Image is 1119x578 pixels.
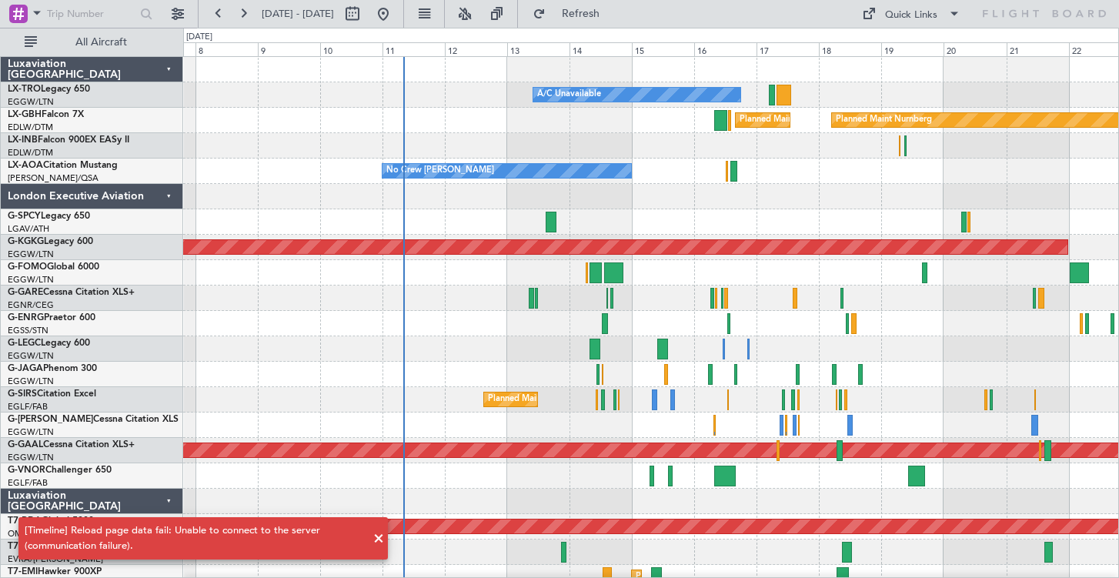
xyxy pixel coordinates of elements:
div: Planned Maint Nurnberg [836,109,932,132]
span: G-SPCY [8,212,41,221]
div: 16 [694,42,757,56]
div: 11 [382,42,445,56]
a: G-KGKGLegacy 600 [8,237,93,246]
div: 20 [944,42,1006,56]
button: All Aircraft [17,30,167,55]
a: LX-AOACitation Mustang [8,161,118,170]
a: LX-INBFalcon 900EX EASy II [8,135,129,145]
a: G-SIRSCitation Excel [8,389,96,399]
div: No Crew [PERSON_NAME] [386,159,494,182]
span: LX-INB [8,135,38,145]
a: EDLW/DTM [8,122,53,133]
span: G-VNOR [8,466,45,475]
a: EGGW/LTN [8,426,54,438]
div: 18 [819,42,881,56]
a: EGGW/LTN [8,96,54,108]
a: EGGW/LTN [8,350,54,362]
div: 14 [570,42,632,56]
div: A/C Unavailable [537,83,601,106]
a: EGGW/LTN [8,376,54,387]
div: [Timeline] Reload page data fail: Unable to connect to the server (communication failure). [25,523,365,553]
div: 13 [507,42,570,56]
a: G-[PERSON_NAME]Cessna Citation XLS [8,415,179,424]
span: G-LEGC [8,339,41,348]
a: LGAV/ATH [8,223,49,235]
span: LX-TRO [8,85,41,94]
span: [DATE] - [DATE] [262,7,334,21]
div: 19 [881,42,944,56]
div: [DATE] [186,31,212,44]
a: G-GAALCessna Citation XLS+ [8,440,135,449]
span: LX-AOA [8,161,43,170]
a: G-LEGCLegacy 600 [8,339,90,348]
span: LX-GBH [8,110,42,119]
div: Quick Links [885,8,937,23]
a: EGLF/FAB [8,401,48,413]
a: G-SPCYLegacy 650 [8,212,90,221]
span: G-GAAL [8,440,43,449]
button: Quick Links [854,2,968,26]
span: G-KGKG [8,237,44,246]
span: G-GARE [8,288,43,297]
a: G-ENRGPraetor 600 [8,313,95,322]
a: G-JAGAPhenom 300 [8,364,97,373]
a: EGGW/LTN [8,452,54,463]
span: G-ENRG [8,313,44,322]
div: 9 [258,42,320,56]
a: EGGW/LTN [8,274,54,286]
a: G-VNORChallenger 650 [8,466,112,475]
a: [PERSON_NAME]/QSA [8,172,99,184]
a: G-GARECessna Citation XLS+ [8,288,135,297]
a: EGLF/FAB [8,477,48,489]
a: EGGW/LTN [8,249,54,260]
span: G-FOMO [8,262,47,272]
a: LX-GBHFalcon 7X [8,110,84,119]
div: 12 [445,42,507,56]
a: EGNR/CEG [8,299,54,311]
a: EGSS/STN [8,325,48,336]
input: Trip Number [47,2,135,25]
button: Refresh [526,2,618,26]
div: Planned Maint [GEOGRAPHIC_DATA] ([GEOGRAPHIC_DATA]) [740,109,982,132]
div: 10 [320,42,382,56]
a: EDLW/DTM [8,147,53,159]
a: G-FOMOGlobal 6000 [8,262,99,272]
div: 8 [195,42,258,56]
div: Planned Maint [GEOGRAPHIC_DATA] ([GEOGRAPHIC_DATA]) [488,388,730,411]
span: All Aircraft [40,37,162,48]
div: 21 [1007,42,1069,56]
a: LX-TROLegacy 650 [8,85,90,94]
span: G-[PERSON_NAME] [8,415,93,424]
div: 15 [632,42,694,56]
div: 17 [757,42,819,56]
span: G-SIRS [8,389,37,399]
span: Refresh [549,8,613,19]
span: G-JAGA [8,364,43,373]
